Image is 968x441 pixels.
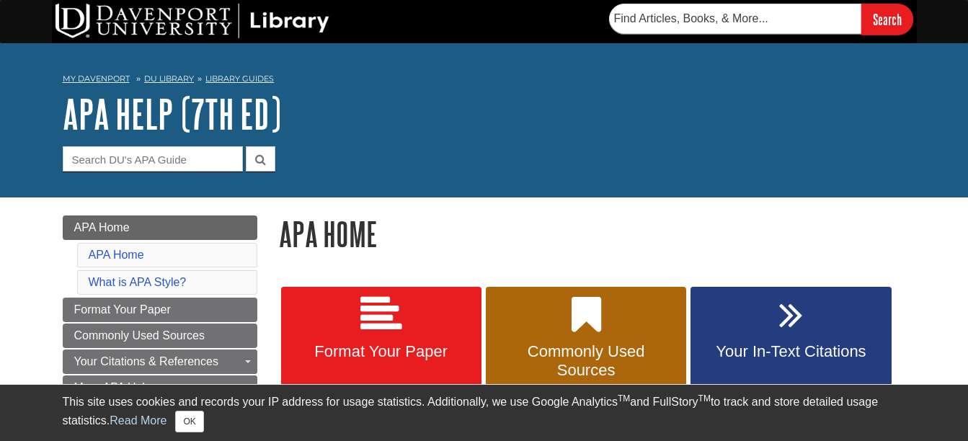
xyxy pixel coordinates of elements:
[63,375,257,400] a: More APA Help
[144,73,194,84] a: DU Library
[63,69,906,92] nav: breadcrumb
[63,92,281,136] a: APA Help (7th Ed)
[63,393,906,432] div: This site uses cookies and records your IP address for usage statistics. Additionally, we use Goo...
[691,287,891,395] a: Your In-Text Citations
[74,381,151,393] span: More APA Help
[63,324,257,348] a: Commonly Used Sources
[55,4,329,38] img: DU Library
[175,411,203,432] button: Close
[110,414,166,427] a: Read More
[205,73,274,84] a: Library Guides
[74,329,205,342] span: Commonly Used Sources
[698,393,711,404] sup: TM
[63,349,257,374] a: Your Citations & References
[89,276,187,288] a: What is APA Style?
[63,298,257,322] a: Format Your Paper
[292,342,471,361] span: Format Your Paper
[281,287,481,395] a: Format Your Paper
[74,355,218,367] span: Your Citations & References
[74,221,130,233] span: APA Home
[701,342,880,361] span: Your In-Text Citations
[486,287,686,395] a: Commonly Used Sources
[609,4,861,34] input: Find Articles, Books, & More...
[618,393,630,404] sup: TM
[63,146,243,171] input: Search DU's APA Guide
[279,215,906,252] h1: APA Home
[89,249,144,261] a: APA Home
[609,4,913,35] form: Searches DU Library's articles, books, and more
[74,303,171,316] span: Format Your Paper
[497,342,675,380] span: Commonly Used Sources
[63,215,257,240] a: APA Home
[861,4,913,35] input: Search
[63,73,130,85] a: My Davenport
